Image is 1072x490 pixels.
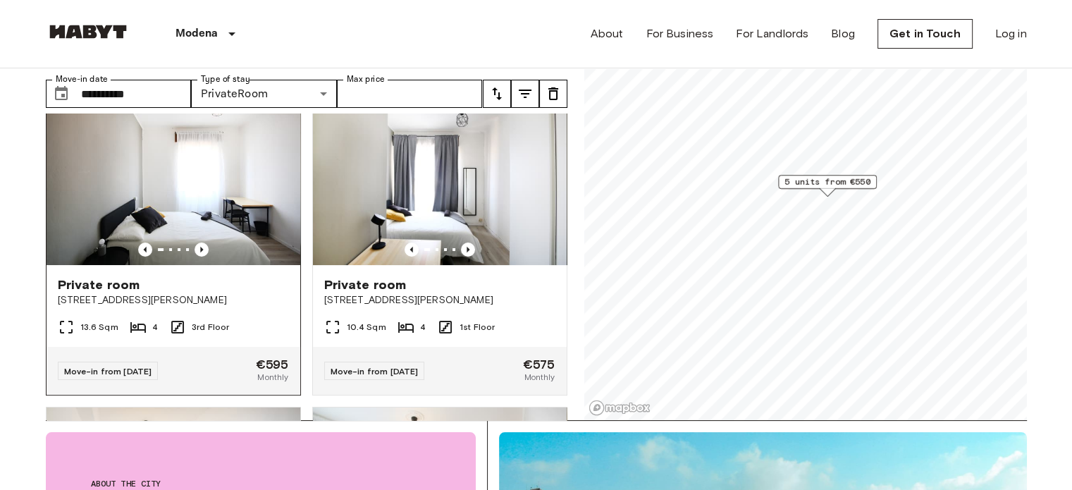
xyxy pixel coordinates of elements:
[460,321,495,333] span: 1st Floor
[58,276,140,293] span: Private room
[405,243,419,257] button: Previous image
[483,80,511,108] button: tune
[138,243,152,257] button: Previous image
[736,25,808,42] a: For Landlords
[64,366,152,376] span: Move-in from [DATE]
[91,477,431,490] span: About the city
[201,73,250,85] label: Type of stay
[831,25,855,42] a: Blog
[46,95,301,396] a: Marketing picture of unit IT-22-001-019-03HPrevious imagePrevious imagePrivate room[STREET_ADDRES...
[313,96,567,265] img: Marketing picture of unit IT-22-001-013-04H
[80,321,118,333] span: 13.6 Sqm
[47,80,75,108] button: Choose date, selected date is 25 Sep 2025
[152,321,158,333] span: 4
[589,400,651,416] a: Mapbox logo
[347,73,385,85] label: Max price
[191,80,337,108] div: PrivateRoom
[511,80,539,108] button: tune
[195,243,209,257] button: Previous image
[347,321,386,333] span: 10.4 Sqm
[523,358,555,371] span: €575
[192,321,229,333] span: 3rd Floor
[524,371,555,384] span: Monthly
[877,19,973,49] a: Get in Touch
[257,371,288,384] span: Monthly
[778,175,877,197] div: Map marker
[47,96,300,265] img: Marketing picture of unit IT-22-001-019-03H
[539,80,567,108] button: tune
[324,276,407,293] span: Private room
[256,358,289,371] span: €595
[58,293,289,307] span: [STREET_ADDRESS][PERSON_NAME]
[46,25,130,39] img: Habyt
[331,366,419,376] span: Move-in from [DATE]
[175,25,218,42] p: Modena
[995,25,1027,42] a: Log in
[646,25,713,42] a: For Business
[312,95,567,396] a: Marketing picture of unit IT-22-001-013-04HPrevious imagePrevious imagePrivate room[STREET_ADDRES...
[591,25,624,42] a: About
[784,176,870,188] span: 5 units from €550
[56,73,108,85] label: Move-in date
[324,293,555,307] span: [STREET_ADDRESS][PERSON_NAME]
[420,321,426,333] span: 4
[461,243,475,257] button: Previous image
